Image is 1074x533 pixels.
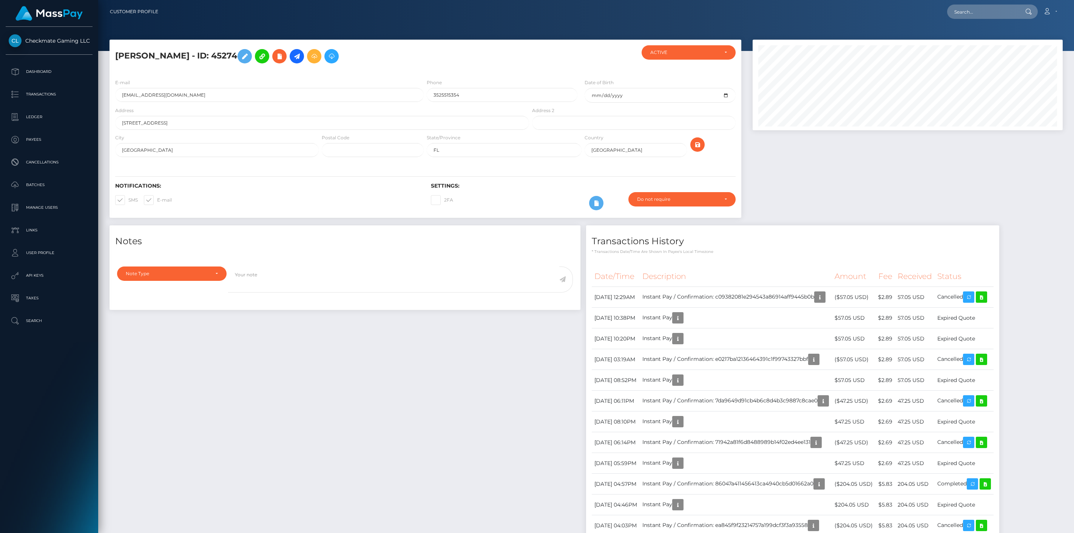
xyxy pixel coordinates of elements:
td: $2.89 [875,308,895,328]
td: Instant Pay [640,453,832,474]
th: Amount [832,266,875,287]
td: ($47.25 USD) [832,391,875,411]
td: $2.69 [875,453,895,474]
td: Instant Pay [640,494,832,515]
a: Initiate Payout [290,49,304,63]
td: [DATE] 06:11PM [592,391,640,411]
td: 57.05 USD [895,349,935,370]
td: 47.25 USD [895,391,935,411]
td: $5.83 [875,474,895,494]
td: $2.89 [875,370,895,391]
p: Manage Users [9,202,89,213]
td: [DATE] 06:14PM [592,432,640,453]
td: $5.83 [875,494,895,515]
td: $47.25 USD [832,411,875,432]
h6: Settings: [431,183,735,189]
button: Note Type [117,266,227,281]
label: Date of Birth [585,79,614,86]
div: ACTIVE [650,49,718,55]
td: Completed [935,474,994,494]
label: 2FA [431,195,453,205]
a: Customer Profile [110,4,158,20]
label: Country [585,134,603,141]
a: Links [6,221,93,240]
p: * Transactions date/time are shown in payee's local timezone [592,249,994,254]
td: $47.25 USD [832,453,875,474]
td: [DATE] 12:29AM [592,287,640,308]
td: Expired Quote [935,494,994,515]
td: Instant Pay / Confirmation: 7da9649d91cb4b6c8d4b3c9887c8cae0 [640,391,832,411]
td: $2.89 [875,349,895,370]
p: Payees [9,134,89,145]
p: Links [9,225,89,236]
p: Dashboard [9,66,89,77]
td: 47.25 USD [895,453,935,474]
td: Expired Quote [935,308,994,328]
td: 47.25 USD [895,432,935,453]
td: 57.05 USD [895,328,935,349]
a: Dashboard [6,62,93,81]
td: 57.05 USD [895,287,935,308]
p: Cancellations [9,157,89,168]
td: ($47.25 USD) [832,432,875,453]
label: E-mail [144,195,172,205]
td: [DATE] 10:20PM [592,328,640,349]
a: Transactions [6,85,93,104]
h5: [PERSON_NAME] - ID: 45274 [115,45,525,67]
td: ($204.05 USD) [832,474,875,494]
td: [DATE] 08:10PM [592,411,640,432]
td: 57.05 USD [895,308,935,328]
td: $57.05 USD [832,308,875,328]
td: Instant Pay [640,411,832,432]
img: Checkmate Gaming LLC [9,34,22,47]
p: Taxes [9,293,89,304]
a: Payees [6,130,93,149]
td: Cancelled [935,391,994,411]
a: Ledger [6,108,93,126]
h6: Notifications: [115,183,420,189]
td: Instant Pay [640,328,832,349]
td: [DATE] 04:46PM [592,494,640,515]
a: Cancellations [6,153,93,172]
th: Received [895,266,935,287]
td: Instant Pay [640,308,832,328]
td: ($57.05 USD) [832,349,875,370]
a: Search [6,311,93,330]
th: Fee [875,266,895,287]
td: Instant Pay / Confirmation: e0217ba12136464391c1f99743327bbf [640,349,832,370]
p: API Keys [9,270,89,281]
td: [DATE] 10:38PM [592,308,640,328]
td: Expired Quote [935,411,994,432]
p: User Profile [9,247,89,259]
td: $204.05 USD [832,494,875,515]
button: ACTIVE [642,45,736,60]
a: User Profile [6,243,93,262]
td: $2.69 [875,391,895,411]
td: Expired Quote [935,370,994,391]
label: Address [115,107,134,114]
td: $57.05 USD [832,328,875,349]
input: Search... [947,5,1018,19]
p: Search [9,315,89,327]
label: City [115,134,124,141]
label: SMS [115,195,138,205]
div: Note Type [126,271,209,277]
td: $2.69 [875,411,895,432]
th: Description [640,266,832,287]
label: Address 2 [532,107,554,114]
td: Cancelled [935,432,994,453]
td: $2.89 [875,328,895,349]
td: 47.25 USD [895,411,935,432]
td: Expired Quote [935,453,994,474]
td: [DATE] 08:52PM [592,370,640,391]
label: Phone [427,79,442,86]
td: Cancelled [935,287,994,308]
td: [DATE] 03:19AM [592,349,640,370]
td: Expired Quote [935,328,994,349]
td: $57.05 USD [832,370,875,391]
th: Date/Time [592,266,640,287]
a: Taxes [6,289,93,308]
p: Transactions [9,89,89,100]
img: MassPay Logo [15,6,83,21]
h4: Transactions History [592,235,994,248]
